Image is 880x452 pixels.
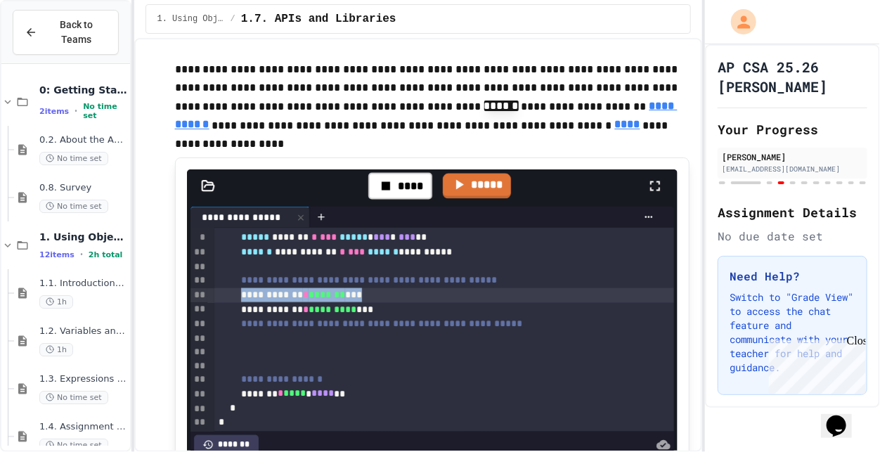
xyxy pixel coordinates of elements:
span: 0: Getting Started [39,84,127,96]
h3: Need Help? [730,268,855,285]
span: 1h [39,343,73,356]
span: No time set [39,200,108,213]
span: Back to Teams [46,18,107,47]
span: No time set [83,102,127,120]
span: 1.7. APIs and Libraries [241,11,396,27]
span: 0.2. About the AP CSA Exam [39,134,127,146]
span: 1. Using Objects and Methods [157,13,225,25]
button: Back to Teams [13,10,119,55]
div: No due date set [718,228,867,245]
span: • [75,105,77,117]
div: [EMAIL_ADDRESS][DOMAIN_NAME] [722,164,863,174]
span: 1.1. Introduction to Algorithms, Programming, and Compilers [39,278,127,290]
h2: Assignment Details [718,202,867,222]
div: Chat with us now!Close [6,6,97,89]
span: / [231,13,235,25]
div: My Account [716,6,760,38]
div: [PERSON_NAME] [722,150,863,163]
span: No time set [39,391,108,404]
span: No time set [39,439,108,452]
iframe: chat widget [763,335,866,394]
span: 0.8. Survey [39,182,127,194]
span: 1.3. Expressions and Output [New] [39,373,127,385]
h1: AP CSA 25.26 [PERSON_NAME] [718,57,867,96]
span: 1h [39,295,73,309]
span: 2h total [89,250,123,259]
span: 1.4. Assignment and Input [39,421,127,433]
span: 12 items [39,250,75,259]
h2: Your Progress [718,120,867,139]
p: Switch to "Grade View" to access the chat feature and communicate with your teacher for help and ... [730,290,855,375]
span: 2 items [39,107,69,116]
iframe: chat widget [821,396,866,438]
span: • [80,249,83,260]
span: No time set [39,152,108,165]
span: 1.2. Variables and Data Types [39,325,127,337]
span: 1. Using Objects and Methods [39,231,127,243]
